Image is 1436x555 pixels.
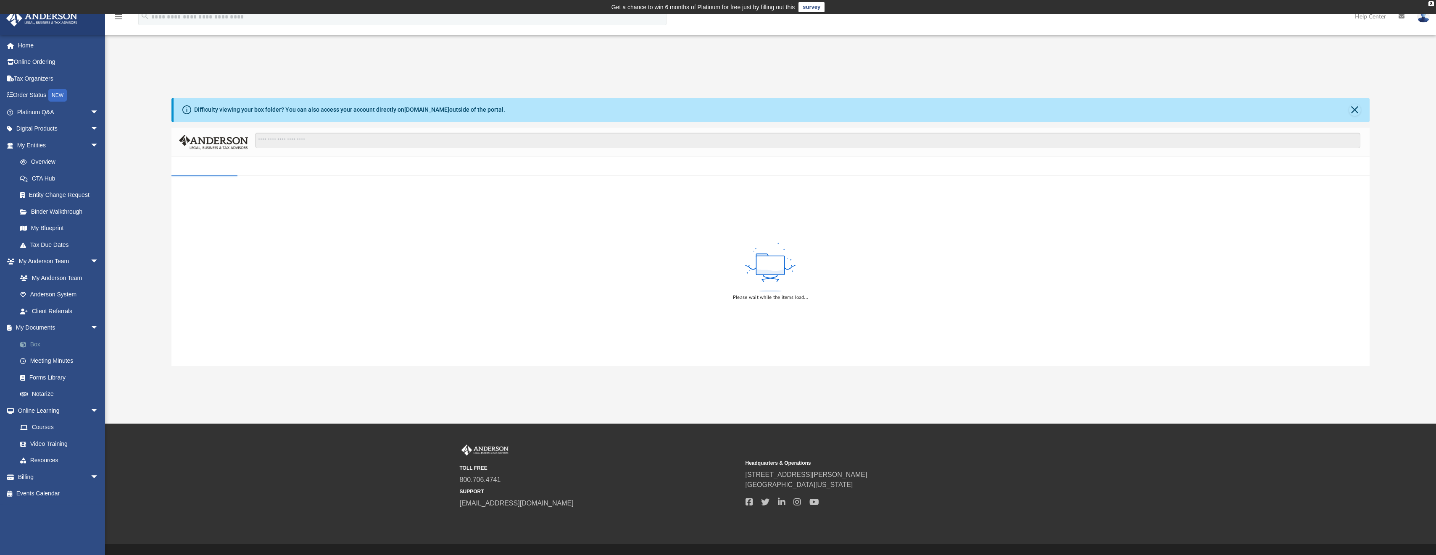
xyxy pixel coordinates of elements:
[12,303,107,319] a: Client Referrals
[6,54,111,71] a: Online Ordering
[113,12,124,22] i: menu
[255,133,1360,149] input: Search files and folders
[12,452,107,469] a: Resources
[6,319,111,336] a: My Documentsarrow_drop_down
[12,220,107,237] a: My Blueprint
[12,154,111,170] a: Overview
[6,469,111,485] a: Billingarrow_drop_down
[746,459,1025,467] small: Headquarters & Operations
[90,120,107,138] span: arrow_drop_down
[6,402,107,419] a: Online Learningarrow_drop_down
[12,203,111,220] a: Binder Walkthrough
[4,10,80,26] img: Anderson Advisors Platinum Portal
[90,319,107,337] span: arrow_drop_down
[12,336,111,353] a: Box
[12,353,111,369] a: Meeting Minutes
[113,16,124,22] a: menu
[6,87,111,104] a: Order StatusNEW
[12,270,103,286] a: My Anderson Team
[90,402,107,419] span: arrow_drop_down
[798,2,825,12] a: survey
[48,89,67,102] div: NEW
[1349,104,1361,116] button: Close
[12,369,107,386] a: Forms Library
[6,37,111,54] a: Home
[140,11,150,21] i: search
[12,435,103,452] a: Video Training
[12,386,111,403] a: Notarize
[460,445,510,456] img: Anderson Advisors Platinum Portal
[460,464,740,472] small: TOLL FREE
[6,120,111,137] a: Digital Productsarrow_drop_down
[90,137,107,154] span: arrow_drop_down
[6,137,111,154] a: My Entitiesarrow_drop_down
[90,469,107,486] span: arrow_drop_down
[6,485,111,502] a: Events Calendar
[1428,1,1434,6] div: close
[6,253,107,270] a: My Anderson Teamarrow_drop_down
[460,488,740,495] small: SUPPORT
[746,481,853,488] a: [GEOGRAPHIC_DATA][US_STATE]
[460,476,501,483] a: 800.706.4741
[90,104,107,121] span: arrow_drop_down
[460,500,574,507] a: [EMAIL_ADDRESS][DOMAIN_NAME]
[404,106,449,113] a: [DOMAIN_NAME]
[12,286,107,303] a: Anderson System
[6,104,111,120] a: Platinum Q&Aarrow_drop_down
[90,253,107,270] span: arrow_drop_down
[733,294,808,301] div: Please wait while the items load...
[746,471,867,478] a: [STREET_ADDRESS][PERSON_NAME]
[611,2,795,12] div: Get a chance to win 6 months of Platinum for free just by filling out this
[1417,10,1430,23] img: User Pic
[12,236,111,253] a: Tax Due Dates
[12,187,111,204] a: Entity Change Request
[12,419,107,436] a: Courses
[194,105,505,114] div: Difficulty viewing your box folder? You can also access your account directly on outside of the p...
[12,170,111,187] a: CTA Hub
[6,70,111,87] a: Tax Organizers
